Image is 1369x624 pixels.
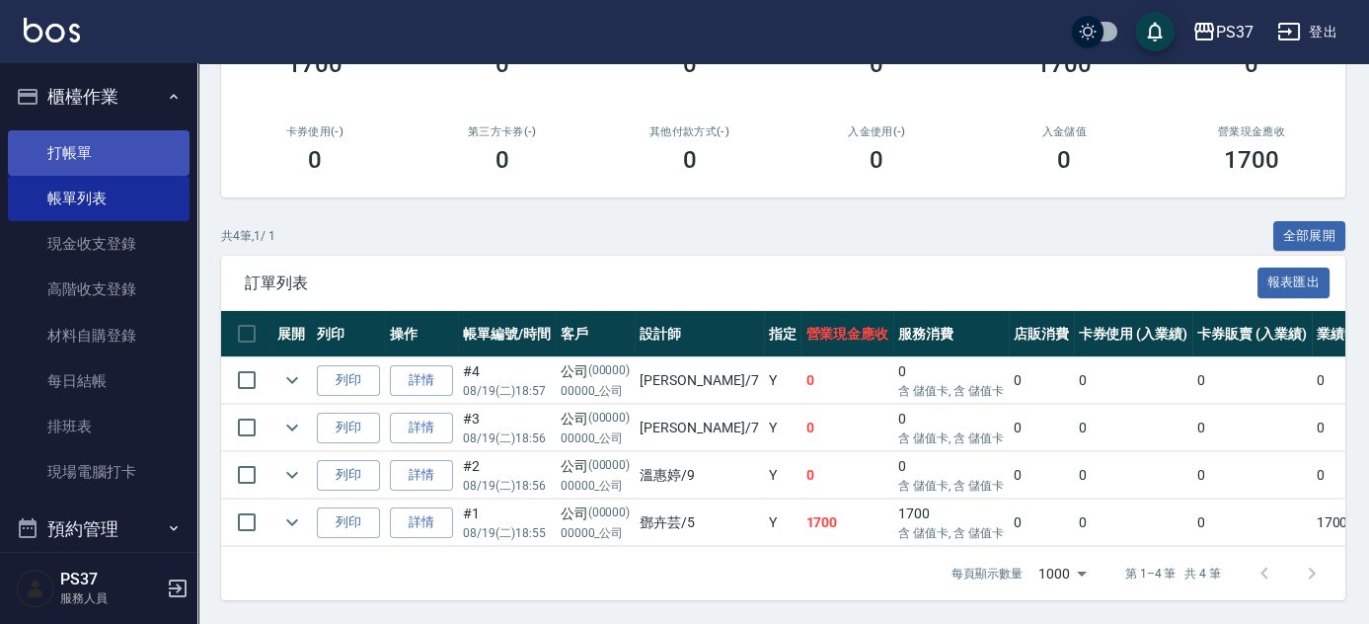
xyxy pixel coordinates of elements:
[277,413,307,442] button: expand row
[317,460,380,491] button: 列印
[806,125,947,138] h2: 入金使用(-)
[561,524,631,542] p: 00000_公司
[870,50,883,78] h3: 0
[458,452,556,499] td: #2
[561,504,631,524] div: 公司
[898,524,1004,542] p: 含 儲值卡, 含 儲值卡
[764,405,801,451] td: Y
[1184,12,1261,52] button: PS37
[1030,547,1094,600] div: 1000
[1224,146,1279,174] h3: 1700
[1074,405,1193,451] td: 0
[1192,357,1312,404] td: 0
[1074,311,1193,357] th: 卡券使用 (入業績)
[1074,357,1193,404] td: 0
[588,361,631,382] p: (00000)
[1192,311,1312,357] th: 卡券販賣 (入業績)
[994,125,1134,138] h2: 入金儲值
[870,146,883,174] h3: 0
[1074,500,1193,546] td: 0
[1074,452,1193,499] td: 0
[287,50,342,78] h3: 1700
[764,311,801,357] th: 指定
[898,429,1004,447] p: 含 儲值卡, 含 儲值卡
[458,405,556,451] td: #3
[8,404,190,449] a: 排班表
[8,267,190,312] a: 高階收支登錄
[8,313,190,358] a: 材料自購登錄
[245,125,385,138] h2: 卡券使用(-)
[1125,565,1221,583] p: 第 1–4 筆 共 4 筆
[561,361,631,382] div: 公司
[1245,50,1258,78] h3: 0
[8,130,190,176] a: 打帳單
[272,311,312,357] th: 展開
[458,500,556,546] td: #1
[800,405,893,451] td: 0
[16,569,55,608] img: Person
[8,176,190,221] a: 帳單列表
[277,460,307,490] button: expand row
[561,409,631,429] div: 公司
[893,311,1009,357] th: 服務消費
[1009,311,1074,357] th: 店販消費
[764,500,801,546] td: Y
[458,311,556,357] th: 帳單編號/時間
[1009,500,1074,546] td: 0
[245,273,1257,293] span: 訂單列表
[683,50,697,78] h3: 0
[898,477,1004,495] p: 含 儲值卡, 含 儲值卡
[1057,146,1071,174] h3: 0
[463,524,551,542] p: 08/19 (二) 18:55
[24,18,80,42] img: Logo
[683,146,697,174] h3: 0
[60,589,161,607] p: 服務人員
[635,405,763,451] td: [PERSON_NAME] /7
[561,456,631,477] div: 公司
[561,382,631,400] p: 00000_公司
[221,227,275,245] p: 共 4 筆, 1 / 1
[1192,452,1312,499] td: 0
[277,507,307,537] button: expand row
[432,125,572,138] h2: 第三方卡券(-)
[635,452,763,499] td: 溫惠婷 /9
[893,452,1009,499] td: 0
[458,357,556,404] td: #4
[60,570,161,589] h5: PS37
[561,477,631,495] p: 00000_公司
[1036,50,1092,78] h3: 1700
[390,365,453,396] a: 詳情
[390,507,453,538] a: 詳情
[463,477,551,495] p: 08/19 (二) 18:56
[1192,500,1312,546] td: 0
[463,382,551,400] p: 08/19 (二) 18:57
[390,413,453,443] a: 詳情
[635,500,763,546] td: 鄧卉芸 /5
[8,71,190,122] button: 櫃檯作業
[1216,20,1254,44] div: PS37
[385,311,458,357] th: 操作
[8,449,190,495] a: 現場電腦打卡
[800,311,893,357] th: 營業現金應收
[390,460,453,491] a: 詳情
[317,507,380,538] button: 列印
[588,456,631,477] p: (00000)
[800,357,893,404] td: 0
[317,413,380,443] button: 列印
[1269,14,1345,50] button: 登出
[495,50,509,78] h3: 0
[893,357,1009,404] td: 0
[1009,357,1074,404] td: 0
[317,365,380,396] button: 列印
[951,565,1023,583] p: 每頁顯示數量
[898,382,1004,400] p: 含 儲值卡, 含 儲值卡
[1257,273,1331,291] a: 報表匯出
[800,500,893,546] td: 1700
[308,146,322,174] h3: 0
[635,311,763,357] th: 設計師
[764,452,801,499] td: Y
[620,125,760,138] h2: 其他付款方式(-)
[8,221,190,267] a: 現金收支登錄
[635,357,763,404] td: [PERSON_NAME] /7
[588,409,631,429] p: (00000)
